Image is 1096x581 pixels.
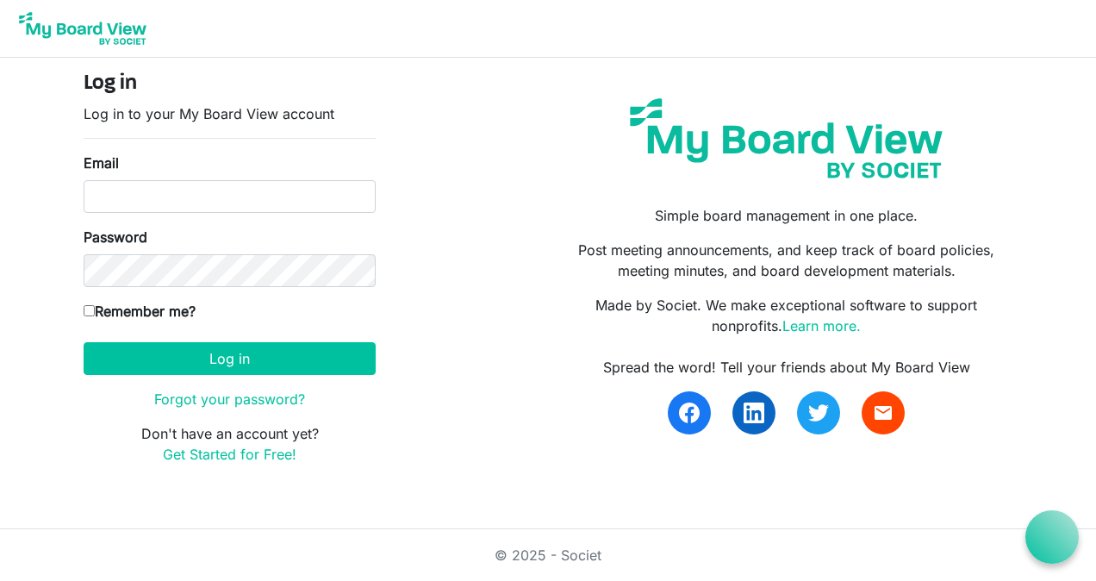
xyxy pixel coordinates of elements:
[679,403,700,423] img: facebook.svg
[561,295,1012,336] p: Made by Societ. We make exceptional software to support nonprofits.
[561,240,1012,281] p: Post meeting announcements, and keep track of board policies, meeting minutes, and board developm...
[744,403,764,423] img: linkedin.svg
[163,446,296,463] a: Get Started for Free!
[808,403,829,423] img: twitter.svg
[14,7,152,50] img: My Board View Logo
[862,391,905,434] a: email
[84,342,376,375] button: Log in
[561,205,1012,226] p: Simple board management in one place.
[873,403,894,423] span: email
[495,547,601,564] a: © 2025 - Societ
[84,227,147,247] label: Password
[782,317,861,334] a: Learn more.
[84,72,376,97] h4: Log in
[617,85,956,191] img: my-board-view-societ.svg
[154,390,305,408] a: Forgot your password?
[84,423,376,465] p: Don't have an account yet?
[84,301,196,322] label: Remember me?
[84,153,119,173] label: Email
[561,357,1012,378] div: Spread the word! Tell your friends about My Board View
[84,103,376,124] p: Log in to your My Board View account
[84,305,95,316] input: Remember me?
